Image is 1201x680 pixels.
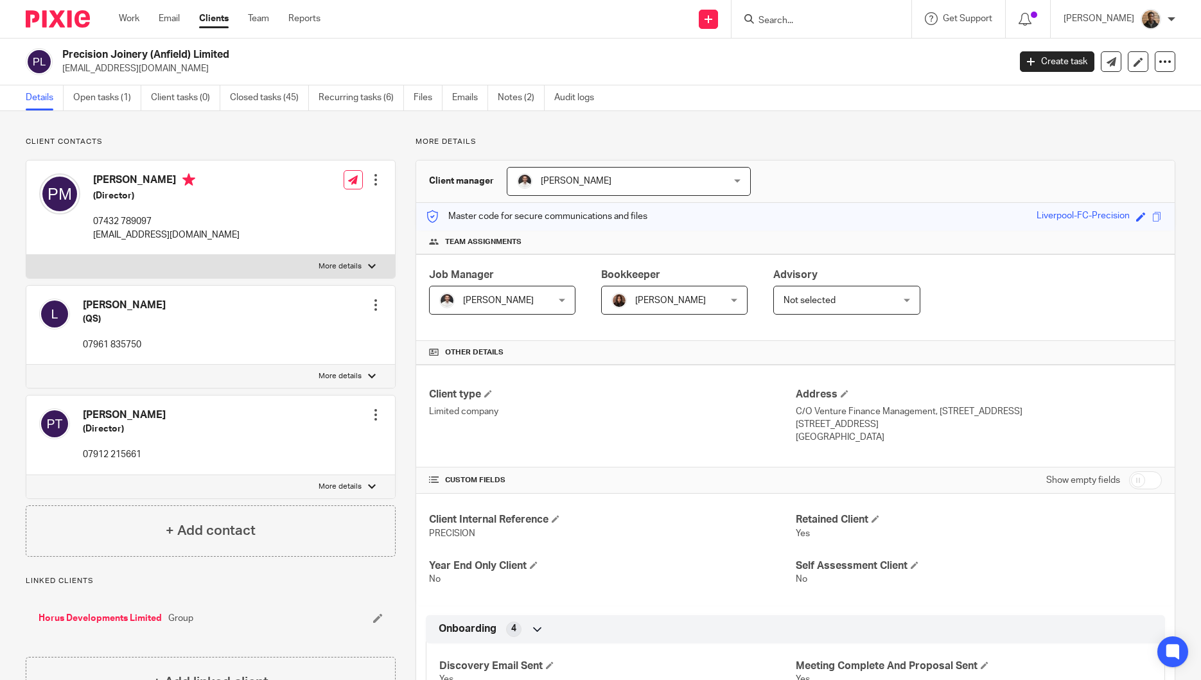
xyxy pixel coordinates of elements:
span: [PERSON_NAME] [541,177,611,186]
h4: Year End Only Client [429,559,795,573]
input: Search [757,15,873,27]
h4: Self Assessment Client [796,559,1162,573]
img: svg%3E [39,299,70,329]
span: PRECISION [429,529,475,538]
p: More details [319,482,362,492]
a: Recurring tasks (6) [319,85,404,110]
p: More details [319,261,362,272]
h5: (QS) [83,313,166,326]
h4: Client Internal Reference [429,513,795,527]
label: Show empty fields [1046,474,1120,487]
h4: [PERSON_NAME] [93,173,240,189]
h4: Meeting Complete And Proposal Sent [796,659,1152,673]
span: Yes [796,529,810,538]
h4: Retained Client [796,513,1162,527]
p: More details [319,371,362,381]
a: Create task [1020,51,1094,72]
p: [GEOGRAPHIC_DATA] [796,431,1162,444]
span: [PERSON_NAME] [635,296,706,305]
img: Headshot.jpg [611,293,627,308]
p: Limited company [429,405,795,418]
a: Email [159,12,180,25]
p: 07912 215661 [83,448,166,461]
img: svg%3E [39,173,80,214]
img: WhatsApp%20Image%202025-04-23%20.jpg [1141,9,1161,30]
span: [PERSON_NAME] [463,296,534,305]
span: Onboarding [439,622,496,636]
h4: Address [796,388,1162,401]
p: [EMAIL_ADDRESS][DOMAIN_NAME] [62,62,1001,75]
span: No [796,575,807,584]
p: C/O Venture Finance Management, [STREET_ADDRESS] [796,405,1162,418]
span: Get Support [943,14,992,23]
a: Clients [199,12,229,25]
span: Other details [445,347,504,358]
a: Emails [452,85,488,110]
h4: + Add contact [166,521,256,541]
a: Closed tasks (45) [230,85,309,110]
span: Bookkeeper [601,270,660,280]
h2: Precision Joinery (Anfield) Limited [62,48,813,62]
span: No [429,575,441,584]
a: Work [119,12,139,25]
p: Master code for secure communications and files [426,210,647,223]
span: 4 [511,622,516,635]
span: Job Manager [429,270,494,280]
h4: [PERSON_NAME] [83,299,166,312]
h5: (Director) [93,189,240,202]
p: 07961 835750 [83,338,166,351]
span: Team assignments [445,237,522,247]
img: svg%3E [26,48,53,75]
p: [PERSON_NAME] [1064,12,1134,25]
p: [STREET_ADDRESS] [796,418,1162,431]
img: dom%20slack.jpg [517,173,532,189]
a: Reports [288,12,320,25]
h4: Discovery Email Sent [439,659,795,673]
a: Details [26,85,64,110]
i: Primary [182,173,195,186]
img: svg%3E [39,408,70,439]
span: Not selected [784,296,836,305]
a: Team [248,12,269,25]
p: 07432 789097 [93,215,240,228]
h4: Client type [429,388,795,401]
h3: Client manager [429,175,494,187]
a: Open tasks (1) [73,85,141,110]
span: Advisory [773,270,818,280]
p: Client contacts [26,137,396,147]
a: Audit logs [554,85,604,110]
a: Client tasks (0) [151,85,220,110]
div: Liverpool-FC-Precision [1037,209,1130,224]
h4: [PERSON_NAME] [83,408,166,422]
span: Group [168,612,193,625]
p: [EMAIL_ADDRESS][DOMAIN_NAME] [93,229,240,241]
a: Horus Developments Limited [39,612,162,625]
h4: CUSTOM FIELDS [429,475,795,485]
a: Files [414,85,443,110]
p: More details [416,137,1175,147]
h5: (Director) [83,423,166,435]
a: Notes (2) [498,85,545,110]
p: Linked clients [26,576,396,586]
img: dom%20slack.jpg [439,293,455,308]
img: Pixie [26,10,90,28]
